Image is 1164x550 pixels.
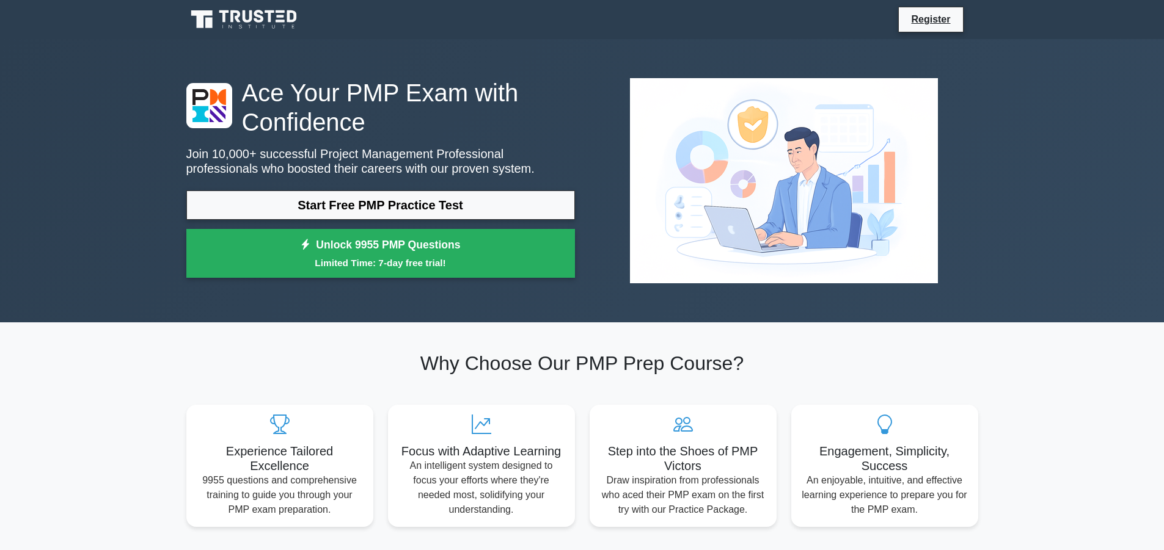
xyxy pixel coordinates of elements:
small: Limited Time: 7-day free trial! [202,256,560,270]
p: An intelligent system designed to focus your efforts where they're needed most, solidifying your ... [398,458,565,517]
h5: Focus with Adaptive Learning [398,444,565,458]
h1: Ace Your PMP Exam with Confidence [186,78,575,137]
a: Unlock 9955 PMP QuestionsLimited Time: 7-day free trial! [186,229,575,278]
a: Start Free PMP Practice Test [186,190,575,220]
p: 9955 questions and comprehensive training to guide you through your PMP exam preparation. [196,473,364,517]
h5: Step into the Shoes of PMP Victors [599,444,767,473]
p: An enjoyable, intuitive, and effective learning experience to prepare you for the PMP exam. [801,473,968,517]
a: Register [904,12,957,27]
p: Join 10,000+ successful Project Management Professional professionals who boosted their careers w... [186,147,575,176]
img: Project Management Professional Preview [620,68,948,293]
h2: Why Choose Our PMP Prep Course? [186,352,978,375]
p: Draw inspiration from professionals who aced their PMP exam on the first try with our Practice Pa... [599,473,767,517]
h5: Engagement, Simplicity, Success [801,444,968,473]
h5: Experience Tailored Excellence [196,444,364,473]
